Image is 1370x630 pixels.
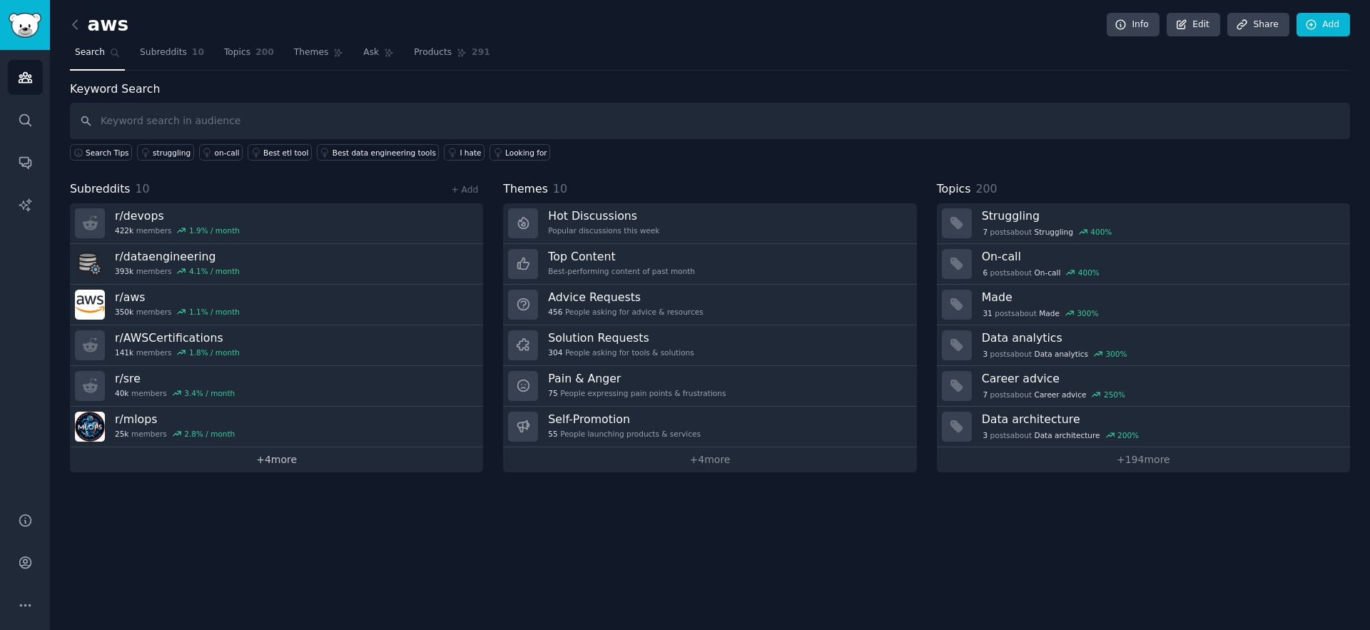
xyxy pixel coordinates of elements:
[1227,13,1289,37] a: Share
[548,266,695,276] div: Best-performing content of past month
[9,13,41,38] img: GummySearch logo
[70,203,483,244] a: r/devops422kmembers1.9% / month
[937,244,1350,285] a: On-call6postsaboutOn-call400%
[982,307,1100,320] div: post s about
[548,347,562,357] span: 304
[937,203,1350,244] a: Struggling7postsaboutStruggling400%
[255,46,274,59] span: 200
[503,244,916,285] a: Top ContentBest-performing content of past month
[982,330,1340,345] h3: Data analytics
[70,181,131,198] span: Subreddits
[137,144,194,161] a: struggling
[1105,349,1127,359] div: 300 %
[189,347,240,357] div: 1.8 % / month
[1035,227,1073,237] span: Struggling
[1035,349,1088,359] span: Data analytics
[75,290,105,320] img: aws
[70,144,132,161] button: Search Tips
[937,325,1350,366] a: Data analytics3postsaboutData analytics300%
[937,285,1350,325] a: Made31postsaboutMade300%
[189,225,240,235] div: 1.9 % / month
[192,46,204,59] span: 10
[115,371,235,386] h3: r/ sre
[982,249,1340,264] h3: On-call
[189,266,240,276] div: 4.1 % / month
[115,347,133,357] span: 141k
[115,208,240,223] h3: r/ devops
[982,388,1127,401] div: post s about
[1077,308,1098,318] div: 300 %
[548,371,726,386] h3: Pain & Anger
[472,46,490,59] span: 291
[70,366,483,407] a: r/sre40kmembers3.4% / month
[548,412,701,427] h3: Self-Promotion
[75,412,105,442] img: mlops
[553,182,567,195] span: 10
[503,366,916,407] a: Pain & Anger75People expressing pain points & frustrations
[505,148,547,158] div: Looking for
[115,225,240,235] div: members
[548,330,694,345] h3: Solution Requests
[70,244,483,285] a: r/dataengineering393kmembers4.1% / month
[409,41,494,71] a: Products291
[983,308,992,318] span: 31
[115,429,235,439] div: members
[937,407,1350,447] a: Data architecture3postsaboutData architecture200%
[70,407,483,447] a: r/mlops25kmembers2.8% / month
[115,412,235,427] h3: r/ mlops
[982,371,1340,386] h3: Career advice
[70,82,160,96] label: Keyword Search
[115,249,240,264] h3: r/ dataengineering
[975,182,997,195] span: 200
[982,412,1340,427] h3: Data architecture
[983,349,988,359] span: 3
[70,325,483,366] a: r/AWSCertifications141kmembers1.8% / month
[358,41,399,71] a: Ask
[1090,227,1112,237] div: 400 %
[983,430,988,440] span: 3
[548,429,701,439] div: People launching products & services
[115,307,133,317] span: 350k
[184,429,235,439] div: 2.8 % / month
[115,388,128,398] span: 40k
[982,347,1129,360] div: post s about
[503,407,916,447] a: Self-Promotion55People launching products & services
[451,185,478,195] a: + Add
[460,148,481,158] div: I hate
[115,266,240,276] div: members
[115,330,240,345] h3: r/ AWSCertifications
[115,429,128,439] span: 25k
[184,388,235,398] div: 3.4 % / month
[548,307,562,317] span: 456
[115,225,133,235] span: 422k
[548,388,557,398] span: 75
[982,225,1113,238] div: post s about
[503,285,916,325] a: Advice Requests456People asking for advice & resources
[115,388,235,398] div: members
[982,208,1340,223] h3: Struggling
[289,41,349,71] a: Themes
[333,148,436,158] div: Best data engineering tools
[1039,308,1060,318] span: Made
[548,249,695,264] h3: Top Content
[937,366,1350,407] a: Career advice7postsaboutCareer advice250%
[983,227,988,237] span: 7
[414,46,452,59] span: Products
[982,266,1101,279] div: post s about
[70,285,483,325] a: r/aws350kmembers1.1% / month
[548,429,557,439] span: 55
[294,46,329,59] span: Themes
[937,447,1350,472] a: +194more
[70,447,483,472] a: +4more
[1297,13,1350,37] a: Add
[115,307,240,317] div: members
[1035,430,1100,440] span: Data architecture
[444,144,484,161] a: I hate
[1104,390,1125,400] div: 250 %
[982,429,1140,442] div: post s about
[1117,430,1139,440] div: 200 %
[135,41,209,71] a: Subreddits10
[263,148,308,158] div: Best etl tool
[70,41,125,71] a: Search
[548,347,694,357] div: People asking for tools & solutions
